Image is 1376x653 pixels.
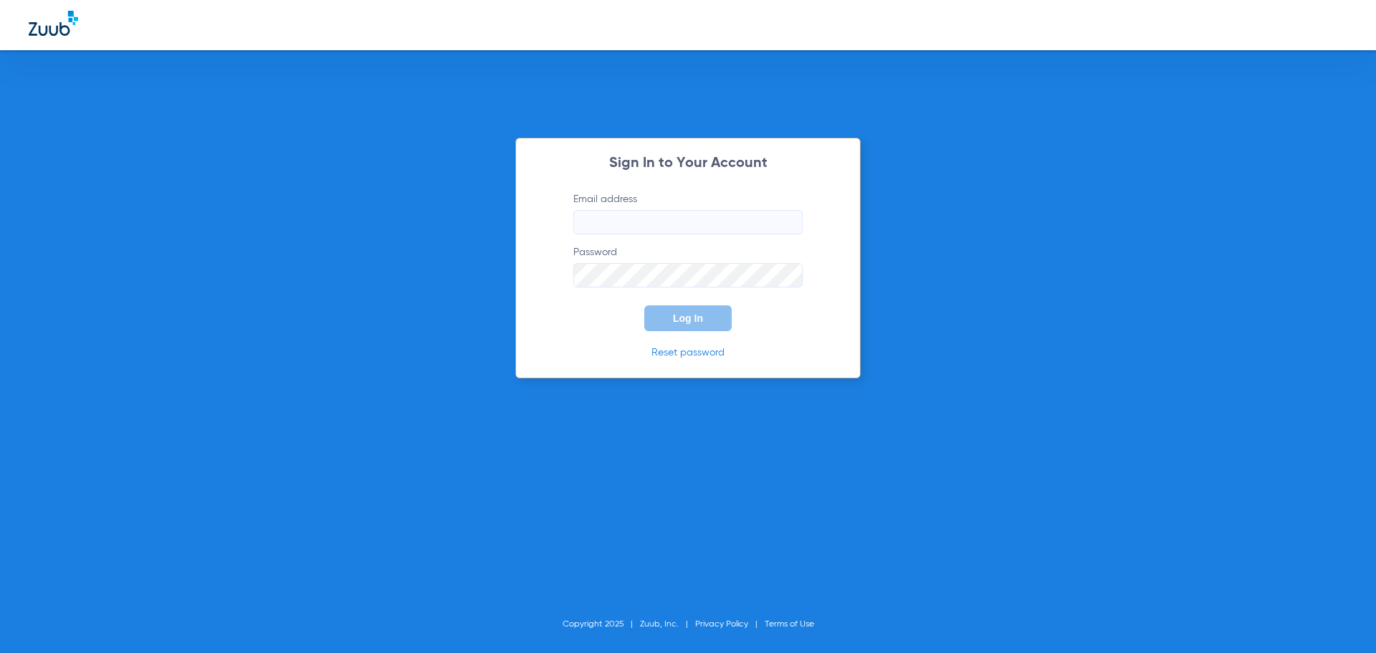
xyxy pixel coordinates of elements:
h2: Sign In to Your Account [552,156,824,171]
input: Email address [573,210,803,234]
span: Log In [673,313,703,324]
label: Email address [573,192,803,234]
li: Zuub, Inc. [640,617,695,631]
button: Log In [644,305,732,331]
a: Reset password [651,348,725,358]
img: Zuub Logo [29,11,78,36]
input: Password [573,263,803,287]
label: Password [573,245,803,287]
a: Terms of Use [765,620,814,629]
a: Privacy Policy [695,620,748,629]
li: Copyright 2025 [563,617,640,631]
